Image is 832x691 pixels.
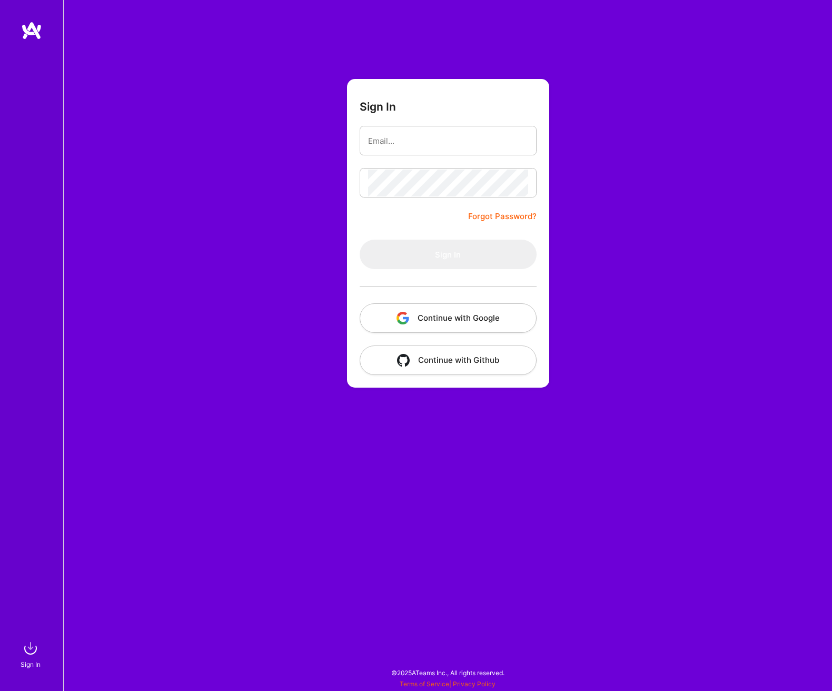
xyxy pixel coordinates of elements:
[453,680,496,688] a: Privacy Policy
[397,354,410,367] img: icon
[360,346,537,375] button: Continue with Github
[360,240,537,269] button: Sign In
[400,680,496,688] span: |
[63,659,832,686] div: © 2025 ATeams Inc., All rights reserved.
[20,638,41,659] img: sign in
[21,21,42,40] img: logo
[360,303,537,333] button: Continue with Google
[360,100,396,113] h3: Sign In
[21,659,41,670] div: Sign In
[400,680,449,688] a: Terms of Service
[368,127,528,154] input: Email...
[468,210,537,223] a: Forgot Password?
[397,312,409,324] img: icon
[22,638,41,670] a: sign inSign In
